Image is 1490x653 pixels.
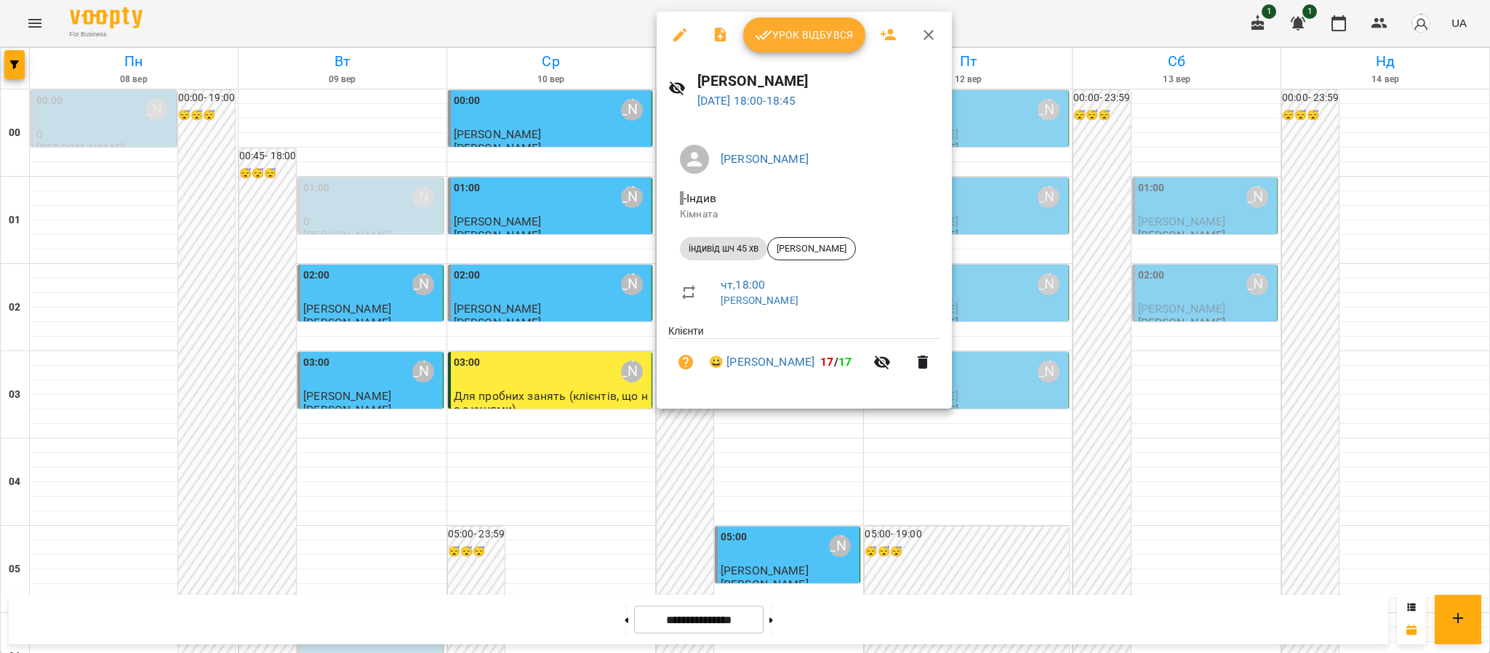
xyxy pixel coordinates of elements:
[709,353,814,371] a: 😀 [PERSON_NAME]
[668,324,940,391] ul: Клієнти
[768,242,855,255] span: [PERSON_NAME]
[697,94,796,108] a: [DATE] 18:00-18:45
[668,345,703,380] button: Візит ще не сплачено. Додати оплату?
[838,355,852,369] span: 17
[721,278,765,292] a: чт , 18:00
[680,242,767,255] span: індивід шч 45 хв
[697,70,940,92] h6: [PERSON_NAME]
[680,207,929,222] p: Кімната
[743,17,865,52] button: Урок відбувся
[820,355,852,369] b: /
[721,152,809,166] a: [PERSON_NAME]
[680,191,719,205] span: - Індив
[755,26,854,44] span: Урок відбувся
[721,295,798,306] a: [PERSON_NAME]
[820,355,833,369] span: 17
[767,237,856,260] div: [PERSON_NAME]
